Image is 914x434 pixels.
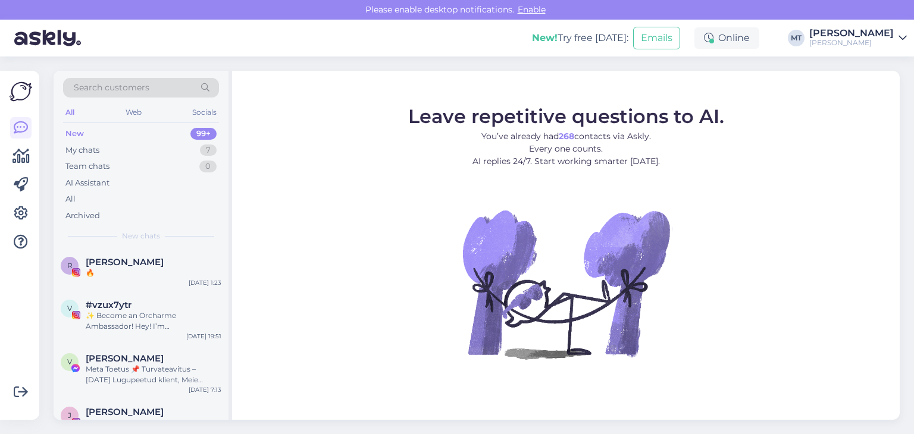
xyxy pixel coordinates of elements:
[68,411,71,420] span: J
[532,31,628,45] div: Try free [DATE]:
[63,105,77,120] div: All
[65,177,109,189] div: AI Assistant
[67,261,73,270] span: R
[809,38,894,48] div: [PERSON_NAME]
[633,27,680,49] button: Emails
[67,357,72,366] span: V
[559,130,574,141] b: 268
[514,4,549,15] span: Enable
[190,128,217,140] div: 99+
[65,193,76,205] div: All
[122,231,160,241] span: New chats
[65,128,84,140] div: New
[65,210,100,222] div: Archived
[65,161,109,172] div: Team chats
[186,332,221,341] div: [DATE] 19:51
[86,300,132,310] span: #vzux7ytr
[10,80,32,103] img: Askly Logo
[199,161,217,172] div: 0
[408,104,724,127] span: Leave repetitive questions to AI.
[65,144,99,156] div: My chats
[86,268,221,278] div: 🔥
[123,105,144,120] div: Web
[189,385,221,394] div: [DATE] 7:13
[694,27,759,49] div: Online
[459,177,673,391] img: No Chat active
[190,105,219,120] div: Socials
[67,304,72,313] span: v
[86,310,221,332] div: ✨ Become an Orcharme Ambassador! Hey! I’m [PERSON_NAME] from Orcharme 👋 – the eyewear brand made ...
[74,81,149,94] span: Search customers
[200,144,217,156] div: 7
[408,130,724,167] p: You’ve already had contacts via Askly. Every one counts. AI replies 24/7. Start working smarter [...
[86,257,164,268] span: Romain Carrera
[86,353,164,364] span: Viviana Marioly Cuellar Chilo
[189,278,221,287] div: [DATE] 1:23
[532,32,558,43] b: New!
[809,29,907,48] a: [PERSON_NAME][PERSON_NAME]
[86,364,221,385] div: Meta Toetus 📌 Turvateavitus – [DATE] Lugupeetud klient, Meie süsteem on registreerinud tegevusi, ...
[788,30,805,46] div: MT
[86,407,164,417] span: Janine
[809,29,894,38] div: [PERSON_NAME]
